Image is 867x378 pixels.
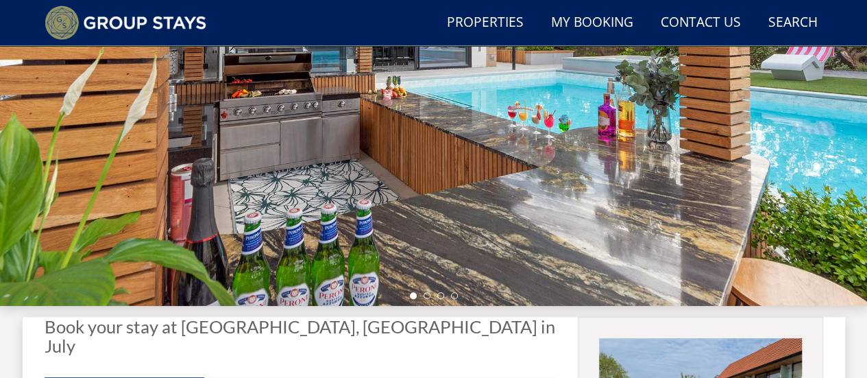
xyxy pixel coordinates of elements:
[655,8,746,38] a: Contact Us
[45,5,207,40] img: Group Stays
[45,317,557,355] h2: Book your stay at [GEOGRAPHIC_DATA], [GEOGRAPHIC_DATA] in July
[441,8,529,38] a: Properties
[763,8,823,38] a: Search
[546,8,639,38] a: My Booking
